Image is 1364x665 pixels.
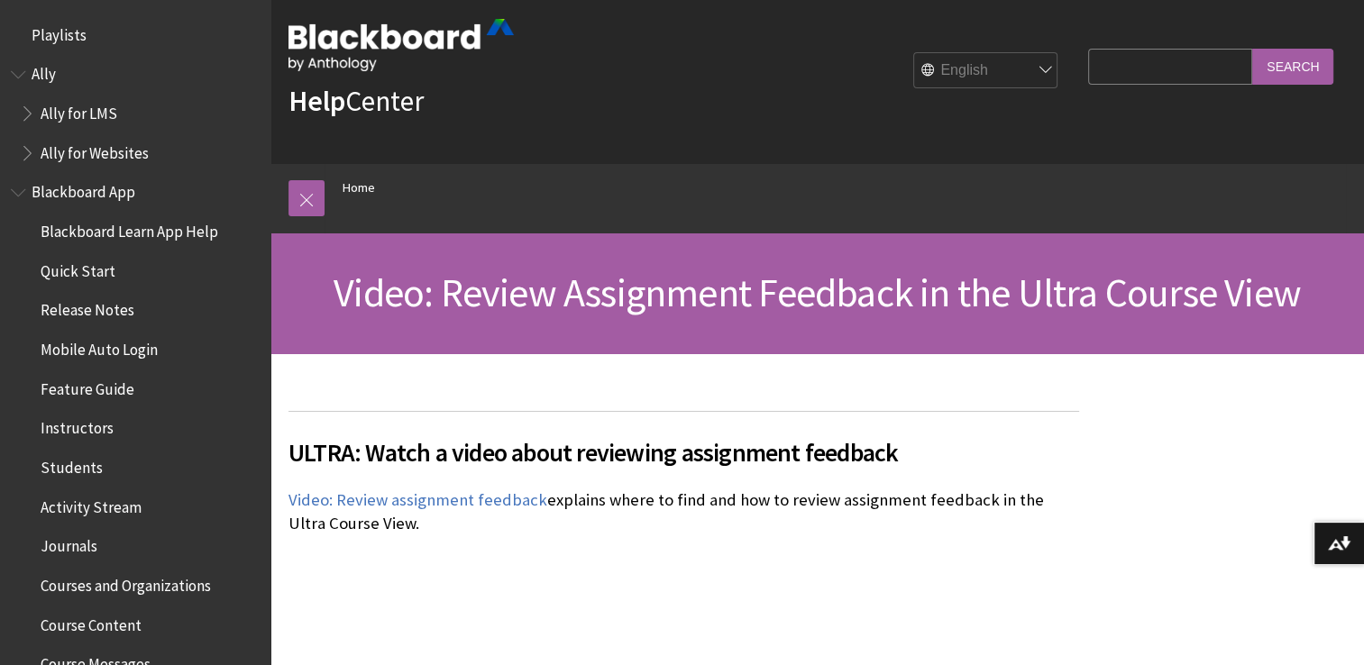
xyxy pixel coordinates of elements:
span: Release Notes [41,296,134,320]
span: Video: Review Assignment Feedback in the Ultra Course View [334,268,1301,317]
span: Ally [32,59,56,84]
h2: ULTRA: Watch a video about reviewing assignment feedback [288,411,1079,471]
span: Quick Start [41,256,115,280]
a: Video: Review assignment feedback [288,489,547,511]
img: Blackboard by Anthology [288,19,514,71]
input: Search [1252,49,1333,84]
nav: Book outline for Anthology Ally Help [11,59,260,169]
span: Ally for Websites [41,138,149,162]
span: Ally for LMS [41,98,117,123]
span: Playlists [32,20,87,44]
span: Mobile Auto Login [41,334,158,359]
span: Instructors [41,414,114,438]
span: Feature Guide [41,374,134,398]
span: Course Content [41,610,142,634]
a: Home [343,177,375,199]
span: Blackboard App [32,178,135,202]
span: Blackboard Learn App Help [41,216,218,241]
p: explains where to find and how to review assignment feedback in the Ultra Course View. [288,488,1079,535]
select: Site Language Selector [914,53,1058,89]
span: Courses and Organizations [41,570,211,595]
span: Activity Stream [41,492,142,516]
span: Students [41,452,103,477]
nav: Book outline for Playlists [11,20,260,50]
a: HelpCenter [288,83,424,119]
strong: Help [288,83,345,119]
span: Journals [41,532,97,556]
